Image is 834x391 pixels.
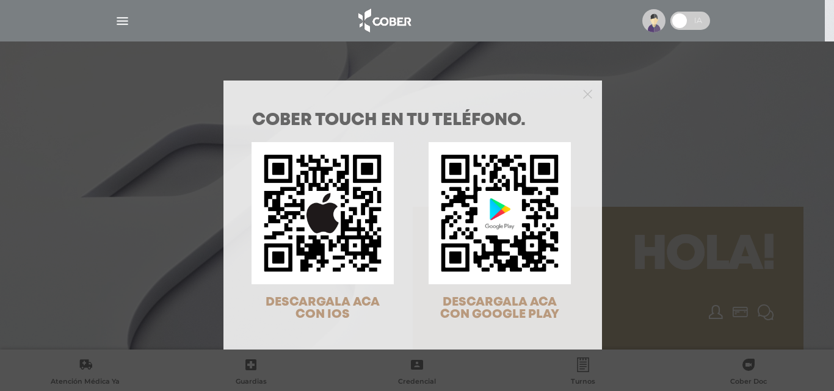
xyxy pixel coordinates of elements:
button: Close [583,88,592,99]
span: DESCARGALA ACA CON IOS [266,296,380,320]
img: qr-code [252,142,394,284]
img: qr-code [429,142,571,284]
h1: COBER TOUCH en tu teléfono. [252,112,573,129]
span: DESCARGALA ACA CON GOOGLE PLAY [440,296,559,320]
